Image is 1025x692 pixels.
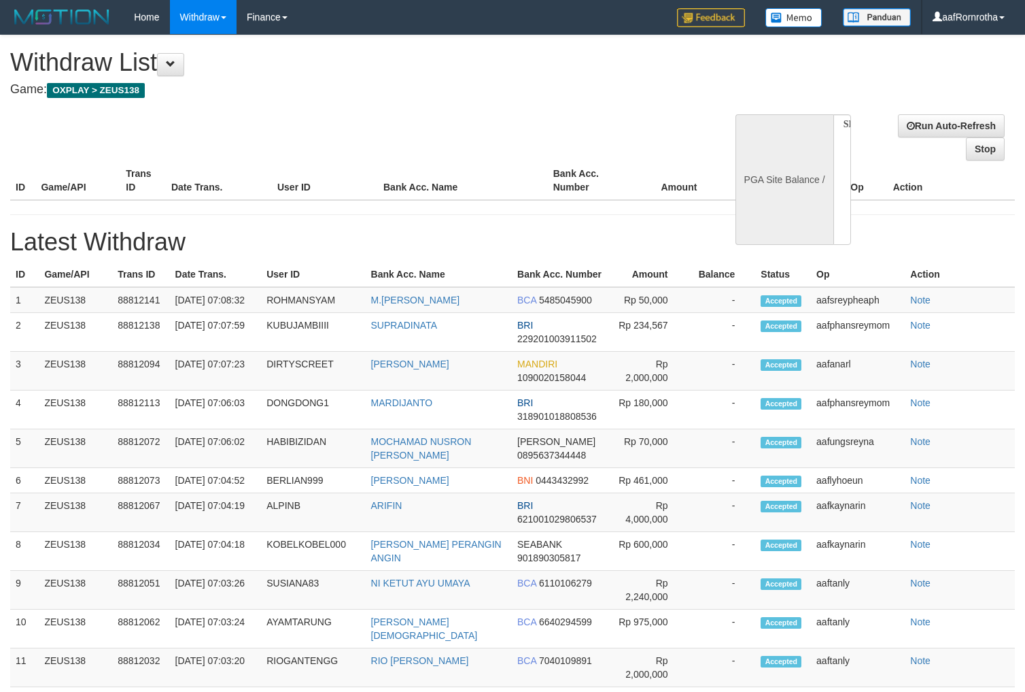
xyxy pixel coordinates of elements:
[536,475,589,486] span: 0443432992
[811,468,905,493] td: aaflyhoeun
[261,352,365,391] td: DIRTYSCREET
[811,262,905,287] th: Op
[910,500,931,511] a: Note
[609,648,688,687] td: Rp 2,000,000
[517,397,533,408] span: BRI
[371,436,472,461] a: MOCHAMAD NUSRON [PERSON_NAME]
[170,313,262,352] td: [DATE] 07:07:59
[609,262,688,287] th: Amount
[898,114,1005,137] a: Run Auto-Refresh
[366,262,512,287] th: Bank Acc. Name
[910,539,931,550] a: Note
[261,313,365,352] td: KUBUJAMBIIII
[371,295,460,306] a: M.[PERSON_NAME]
[517,578,536,589] span: BCA
[10,161,35,200] th: ID
[10,468,39,493] td: 6
[112,468,169,493] td: 88812073
[112,313,169,352] td: 88812138
[517,514,597,525] span: 621001029806537
[517,539,562,550] span: SEABANK
[517,359,557,369] span: MANDIRI
[689,468,756,493] td: -
[910,320,931,331] a: Note
[609,352,688,391] td: Rp 2,000,000
[609,287,688,313] td: Rp 50,000
[39,610,112,648] td: ZEUS138
[761,540,801,551] span: Accepted
[112,391,169,429] td: 88812113
[166,161,272,200] th: Date Trans.
[689,610,756,648] td: -
[689,391,756,429] td: -
[689,352,756,391] td: -
[371,475,449,486] a: [PERSON_NAME]
[761,320,801,332] span: Accepted
[378,161,548,200] th: Bank Acc. Name
[39,313,112,352] td: ZEUS138
[517,500,533,511] span: BRI
[910,359,931,369] a: Note
[517,333,597,344] span: 229201003911502
[761,398,801,410] span: Accepted
[689,287,756,313] td: -
[112,571,169,610] td: 88812051
[811,429,905,468] td: aafungsreyna
[689,648,756,687] td: -
[261,287,365,313] td: ROHMANSYAM
[677,8,745,27] img: Feedback.jpg
[539,655,592,666] span: 7040109891
[517,655,536,666] span: BCA
[10,7,114,27] img: MOTION_logo.png
[10,429,39,468] td: 5
[112,532,169,571] td: 88812034
[910,578,931,589] a: Note
[170,352,262,391] td: [DATE] 07:07:23
[811,610,905,648] td: aaftanly
[609,610,688,648] td: Rp 975,000
[371,320,438,331] a: SUPRADINATA
[910,655,931,666] a: Note
[39,287,112,313] td: ZEUS138
[112,648,169,687] td: 88812032
[170,391,262,429] td: [DATE] 07:06:03
[10,287,39,313] td: 1
[689,262,756,287] th: Balance
[10,262,39,287] th: ID
[112,262,169,287] th: Trans ID
[261,532,365,571] td: KOBELKOBEL000
[10,83,670,97] h4: Game:
[966,137,1005,161] a: Stop
[39,262,112,287] th: Game/API
[10,532,39,571] td: 8
[910,436,931,447] a: Note
[735,114,833,245] div: PGA Site Balance /
[811,532,905,571] td: aafkaynarin
[609,468,688,493] td: Rp 461,000
[517,475,533,486] span: BNI
[689,532,756,571] td: -
[35,161,120,200] th: Game/API
[517,295,536,306] span: BCA
[170,571,262,610] td: [DATE] 07:03:26
[609,571,688,610] td: Rp 2,240,000
[517,616,536,627] span: BCA
[761,359,801,371] span: Accepted
[633,161,718,200] th: Amount
[761,501,801,512] span: Accepted
[609,313,688,352] td: Rp 234,567
[39,468,112,493] td: ZEUS138
[170,262,262,287] th: Date Trans.
[548,161,633,200] th: Bank Acc. Number
[905,262,1015,287] th: Action
[371,397,433,408] a: MARDIJANTO
[512,262,609,287] th: Bank Acc. Number
[609,532,688,571] td: Rp 600,000
[10,229,1015,256] h1: Latest Withdraw
[10,610,39,648] td: 10
[689,571,756,610] td: -
[539,616,592,627] span: 6640294599
[761,617,801,629] span: Accepted
[811,313,905,352] td: aafphansreymom
[717,161,795,200] th: Balance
